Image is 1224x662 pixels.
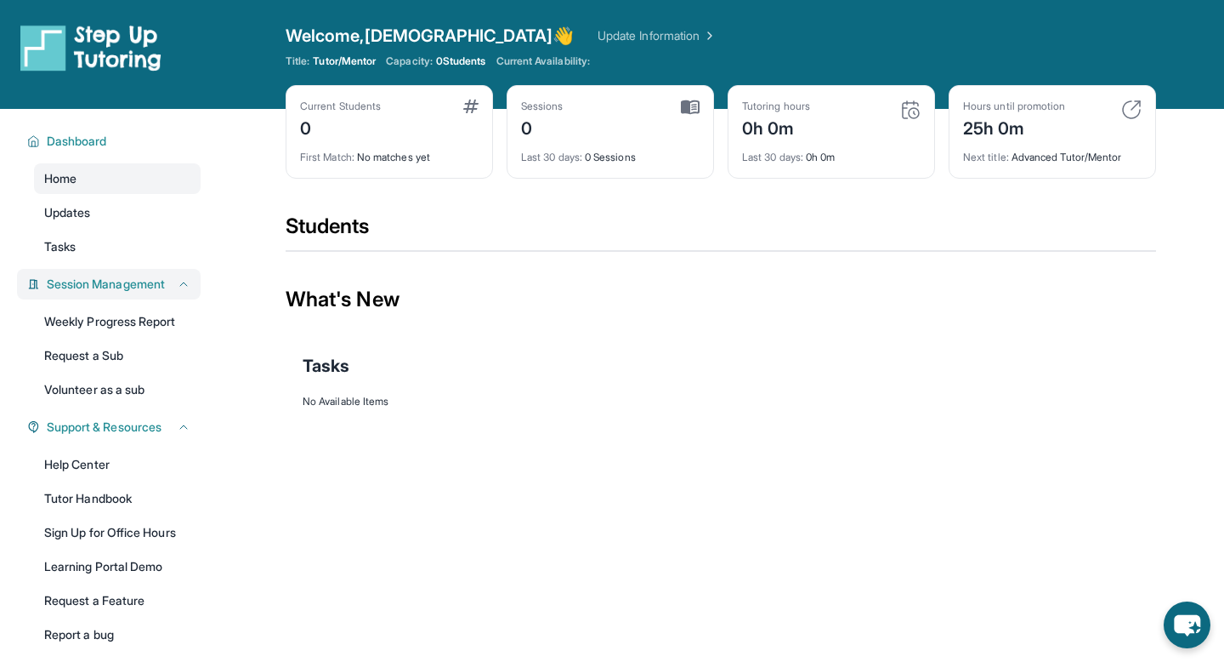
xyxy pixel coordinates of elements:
a: Volunteer as a sub [34,374,201,405]
div: No matches yet [300,140,479,164]
div: 0 [300,113,381,140]
span: Tasks [44,238,76,255]
img: card [463,100,479,113]
span: Title: [286,54,309,68]
a: Weekly Progress Report [34,306,201,337]
span: Tutor/Mentor [313,54,376,68]
a: Updates [34,197,201,228]
div: Hours until promotion [963,100,1065,113]
a: Request a Feature [34,585,201,616]
span: First Match : [300,151,354,163]
a: Request a Sub [34,340,201,371]
span: Updates [44,204,91,221]
button: Session Management [40,276,190,293]
span: Welcome, [DEMOGRAPHIC_DATA] 👋 [286,24,574,48]
div: Current Students [300,100,381,113]
button: Support & Resources [40,419,190,436]
a: Learning Portal Demo [34,551,201,582]
span: Dashboard [47,133,107,150]
div: 0h 0m [742,140,921,164]
a: Tutor Handbook [34,483,201,514]
img: card [900,100,921,120]
div: 0 [521,113,564,140]
span: Last 30 days : [742,151,803,163]
a: Sign Up for Office Hours [34,517,201,548]
button: Dashboard [40,133,190,150]
span: Session Management [47,276,165,293]
a: Update Information [598,27,717,44]
img: logo [20,24,161,71]
button: chat-button [1164,602,1210,648]
a: Help Center [34,449,201,480]
div: Advanced Tutor/Mentor [963,140,1142,164]
span: Home [44,170,76,187]
div: Sessions [521,100,564,113]
div: 25h 0m [963,113,1065,140]
span: Support & Resources [47,419,161,436]
span: Last 30 days : [521,151,582,163]
div: Students [286,213,1156,250]
div: What's New [286,262,1156,337]
a: Home [34,163,201,194]
div: Tutoring hours [742,100,810,113]
span: Capacity: [386,54,433,68]
span: Current Availability: [496,54,590,68]
img: card [1121,100,1142,120]
span: Next title : [963,151,1009,163]
div: 0h 0m [742,113,810,140]
div: 0 Sessions [521,140,700,164]
span: 0 Students [436,54,486,68]
img: Chevron Right [700,27,717,44]
div: No Available Items [303,395,1139,408]
img: card [681,100,700,115]
a: Report a bug [34,619,201,650]
span: Tasks [303,354,349,378]
a: Tasks [34,231,201,262]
